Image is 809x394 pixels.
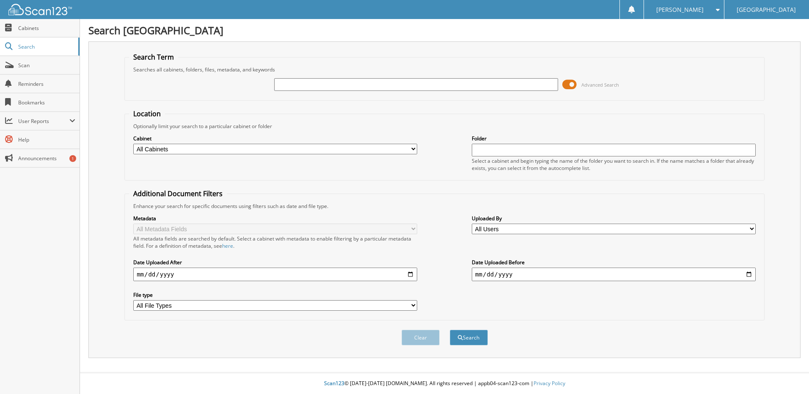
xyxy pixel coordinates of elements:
[129,202,760,210] div: Enhance your search for specific documents using filters such as date and file type.
[18,136,75,143] span: Help
[133,268,417,281] input: start
[18,25,75,32] span: Cabinets
[472,157,756,172] div: Select a cabinet and begin typing the name of the folder you want to search in. If the name match...
[129,123,760,130] div: Optionally limit your search to a particular cabinet or folder
[472,215,756,222] label: Uploaded By
[18,43,74,50] span: Search
[133,291,417,298] label: File type
[737,7,796,12] span: [GEOGRAPHIC_DATA]
[133,259,417,266] label: Date Uploaded After
[129,52,178,62] legend: Search Term
[222,242,233,249] a: here
[534,380,565,387] a: Privacy Policy
[69,155,76,162] div: 1
[129,66,760,73] div: Searches all cabinets, folders, files, metadata, and keywords
[581,82,619,88] span: Advanced Search
[18,118,69,125] span: User Reports
[402,330,440,345] button: Clear
[133,215,417,222] label: Metadata
[133,135,417,142] label: Cabinet
[324,380,344,387] span: Scan123
[472,259,756,266] label: Date Uploaded Before
[472,135,756,142] label: Folder
[129,189,227,198] legend: Additional Document Filters
[18,99,75,106] span: Bookmarks
[133,235,417,249] div: All metadata fields are searched by default. Select a cabinet with metadata to enable filtering b...
[88,23,801,37] h1: Search [GEOGRAPHIC_DATA]
[129,109,165,118] legend: Location
[18,62,75,69] span: Scan
[80,373,809,394] div: © [DATE]-[DATE] [DOMAIN_NAME]. All rights reserved | appb04-scan123-com |
[18,155,75,162] span: Announcements
[656,7,704,12] span: [PERSON_NAME]
[18,80,75,88] span: Reminders
[450,330,488,345] button: Search
[8,4,72,15] img: scan123-logo-white.svg
[472,268,756,281] input: end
